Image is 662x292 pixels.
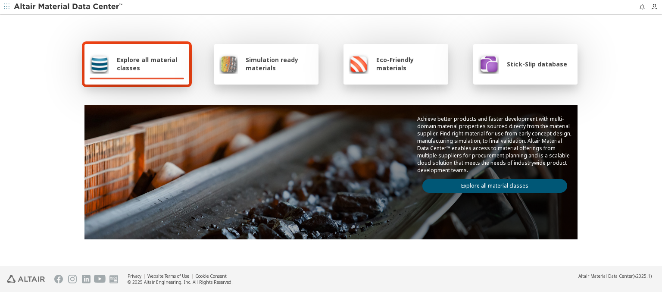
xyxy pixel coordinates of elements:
[507,60,567,68] span: Stick-Slip database
[349,53,368,74] img: Eco-Friendly materials
[14,3,124,11] img: Altair Material Data Center
[246,56,313,72] span: Simulation ready materials
[219,53,238,74] img: Simulation ready materials
[7,275,45,283] img: Altair Engineering
[128,273,141,279] a: Privacy
[90,53,109,74] img: Explore all material classes
[128,279,233,285] div: © 2025 Altair Engineering, Inc. All Rights Reserved.
[376,56,443,72] span: Eco-Friendly materials
[195,273,227,279] a: Cookie Consent
[117,56,184,72] span: Explore all material classes
[578,273,652,279] div: (v2025.1)
[147,273,189,279] a: Website Terms of Use
[422,179,567,193] a: Explore all material classes
[417,115,572,174] p: Achieve better products and faster development with multi-domain material properties sourced dire...
[578,273,633,279] span: Altair Material Data Center
[478,53,499,74] img: Stick-Slip database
